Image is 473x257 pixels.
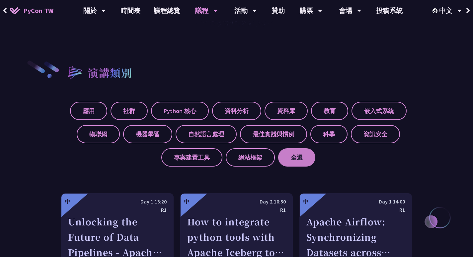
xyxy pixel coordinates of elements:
span: PyCon TW [23,6,53,16]
div: R1 [306,206,405,214]
label: 最佳實踐與慣例 [240,125,307,143]
label: 教育 [311,102,348,120]
div: Day 2 10:50 [187,197,286,206]
label: 物聯網 [77,125,120,143]
div: R1 [68,206,167,214]
div: Day 1 14:00 [306,197,405,206]
label: 全選 [278,148,315,167]
label: 社群 [111,102,148,120]
label: 資料分析 [212,102,261,120]
div: 中 [184,197,189,205]
div: R1 [187,206,286,214]
a: PyCon TW [3,2,60,19]
label: 嵌入式系統 [352,102,407,120]
label: 專案建置工具 [161,148,222,167]
h2: 演講類別 [88,64,132,80]
label: 資訊安全 [351,125,400,143]
label: 應用 [70,102,107,120]
label: 網站框架 [226,148,275,167]
div: 中 [303,197,308,205]
img: heading-bullet [61,60,88,85]
label: 資料庫 [265,102,308,120]
img: Home icon of PyCon TW 2025 [10,7,20,14]
label: 機器學習 [123,125,172,143]
label: Python 核心 [151,102,209,120]
div: 中 [65,197,70,205]
div: Day 1 13:20 [68,197,167,206]
label: 科學 [310,125,348,143]
label: 自然語言處理 [176,125,237,143]
img: Locale Icon [433,8,439,13]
